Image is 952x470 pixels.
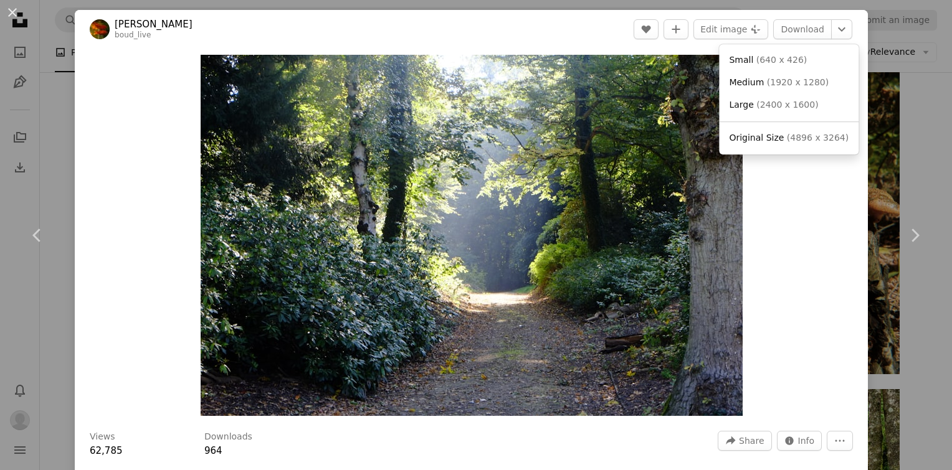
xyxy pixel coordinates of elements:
[729,100,753,110] span: Large
[729,55,753,65] span: Small
[756,55,807,65] span: ( 640 x 426 )
[729,133,784,143] span: Original Size
[719,44,859,154] div: Choose download size
[729,77,764,87] span: Medium
[756,100,818,110] span: ( 2400 x 1600 )
[767,77,829,87] span: ( 1920 x 1280 )
[787,133,849,143] span: ( 4896 x 3264 )
[831,19,852,39] button: Choose download size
